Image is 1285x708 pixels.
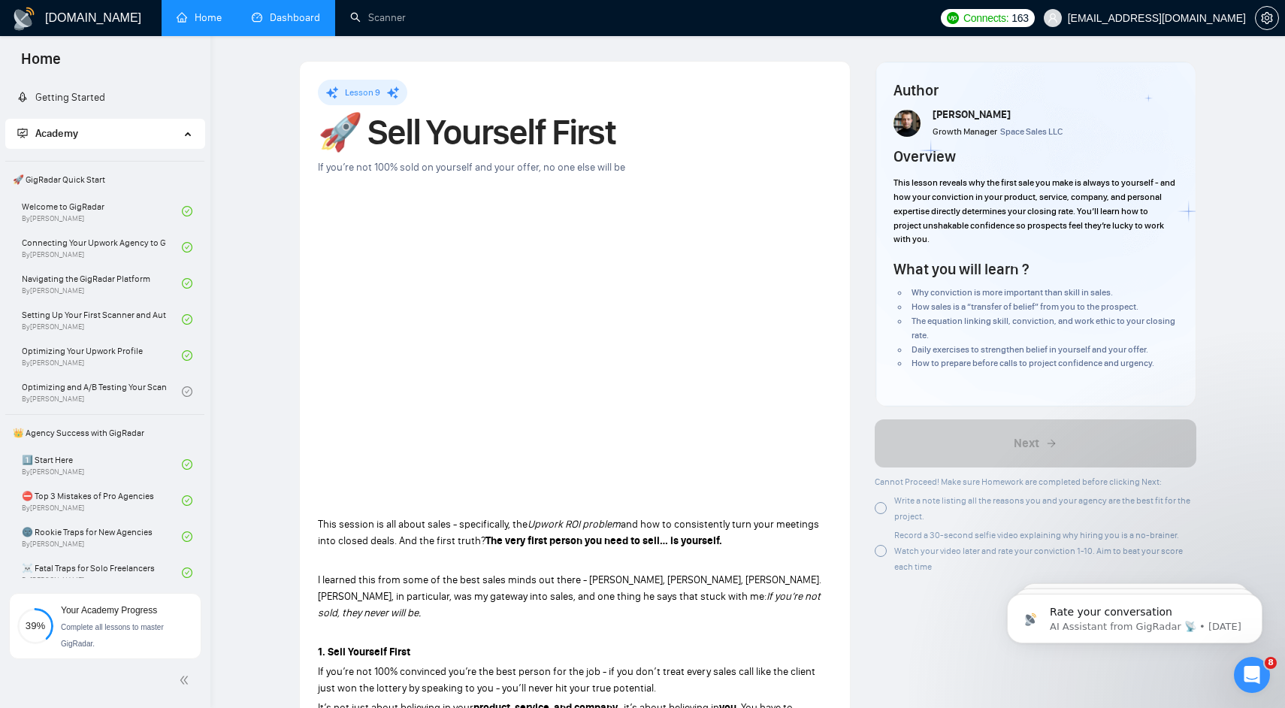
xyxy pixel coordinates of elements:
span: Record a 30-second selfie video explaining why hiring you is a no-brainer. Watch your video later... [894,530,1183,572]
em: Upwork ROI problem [528,518,621,531]
h4: Overview [893,146,956,167]
span: check-circle [182,206,192,216]
span: Cannot Proceed! Make sure Homework are completed before clicking Next: [875,477,1162,487]
span: user [1048,13,1058,23]
span: check-circle [182,278,192,289]
span: The equation linking skill, conviction, and work ethic to your closing rate. [912,316,1175,340]
a: Optimizing Your Upwork ProfileBy[PERSON_NAME] [22,339,182,372]
strong: 1. Sell Yourself First [318,646,410,658]
span: How to prepare before calls to project confidence and urgency. [912,358,1154,368]
span: Daily exercises to strengthen belief in yourself and your offer. [912,344,1148,355]
span: check-circle [182,386,192,397]
span: Academy [17,127,78,140]
span: [PERSON_NAME] [933,108,1011,121]
span: How sales is a “transfer of belief” from you to the prospect. [912,301,1138,312]
span: and how to consistently turn your meetings into closed deals. And the first truth? [318,518,819,547]
span: 🚀 GigRadar Quick Start [7,165,203,195]
h4: What you will learn ? [893,259,1029,280]
span: This lesson reveals why the first sale you make is always to yourself - and how your conviction i... [893,177,1175,244]
span: If you’re not 100% convinced you’re the best person for the job - if you don’t treat every sales ... [318,665,815,694]
span: Growth Manager [933,126,997,137]
span: check-circle [182,350,192,361]
em: If you’re not sold, they never will be. [318,590,821,619]
span: If you’re not 100% sold on yourself and your offer, no one else will be [318,161,625,174]
li: Getting Started [5,83,204,113]
span: Next [1014,434,1039,452]
span: Lesson 9 [345,87,380,98]
span: check-circle [182,567,192,578]
span: Write a note listing all the reasons you and your agency are the best fit for the project. [894,495,1190,522]
button: setting [1255,6,1279,30]
a: dashboardDashboard [252,11,320,24]
span: Connects: [963,10,1008,26]
span: fund-projection-screen [17,128,28,138]
span: check-circle [182,495,192,506]
span: setting [1256,12,1278,24]
a: ☠️ Fatal Traps for Solo FreelancersBy[PERSON_NAME] [22,556,182,589]
a: Optimizing and A/B Testing Your Scanner for Better ResultsBy[PERSON_NAME] [22,375,182,408]
span: Why conviction is more important than skill in sales. [912,287,1113,298]
span: Your Academy Progress [61,605,157,616]
strong: The very first person you need to sell… is yourself. [485,534,722,547]
a: ⛔ Top 3 Mistakes of Pro AgenciesBy[PERSON_NAME] [22,484,182,517]
span: 8 [1265,657,1277,669]
a: Welcome to GigRadarBy[PERSON_NAME] [22,195,182,228]
a: setting [1255,12,1279,24]
span: check-circle [182,459,192,470]
a: Setting Up Your First Scanner and Auto-BidderBy[PERSON_NAME] [22,303,182,336]
button: Next [875,419,1196,467]
span: check-circle [182,242,192,253]
span: 39% [17,621,53,631]
span: Home [9,48,73,80]
iframe: Intercom live chat [1234,657,1270,693]
iframe: Intercom notifications message [984,562,1285,667]
span: check-circle [182,531,192,542]
a: searchScanner [350,11,406,24]
span: check-circle [182,314,192,325]
h4: Author [893,80,1178,101]
a: Connecting Your Upwork Agency to GigRadarBy[PERSON_NAME] [22,231,182,264]
span: Space Sales LLC [1000,126,1063,137]
span: I learned this from some of the best sales minds out there - [PERSON_NAME], [PERSON_NAME], [PERSO... [318,573,821,603]
span: This session is all about sales - specifically, the [318,518,528,531]
span: Complete all lessons to master GigRadar. [61,623,164,648]
img: vlad-t.jpg [893,110,921,137]
h1: 🚀 Sell Yourself First [318,116,832,149]
span: 163 [1011,10,1028,26]
a: homeHome [177,11,222,24]
span: double-left [179,673,194,688]
a: Navigating the GigRadar PlatformBy[PERSON_NAME] [22,267,182,300]
img: logo [12,7,36,31]
a: 🌚 Rookie Traps for New AgenciesBy[PERSON_NAME] [22,520,182,553]
img: upwork-logo.png [947,12,959,24]
span: 👑 Agency Success with GigRadar [7,418,203,448]
a: 1️⃣ Start HereBy[PERSON_NAME] [22,448,182,481]
span: Academy [35,127,78,140]
a: rocketGetting Started [17,91,105,104]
